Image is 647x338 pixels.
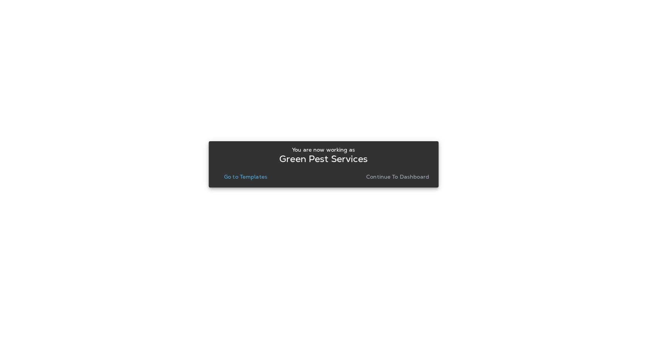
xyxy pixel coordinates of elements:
button: Go to Templates [221,171,270,182]
p: Green Pest Services [279,156,368,162]
p: Go to Templates [224,174,267,180]
p: Continue to Dashboard [366,174,429,180]
p: You are now working as [292,147,355,153]
button: Continue to Dashboard [363,171,432,182]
